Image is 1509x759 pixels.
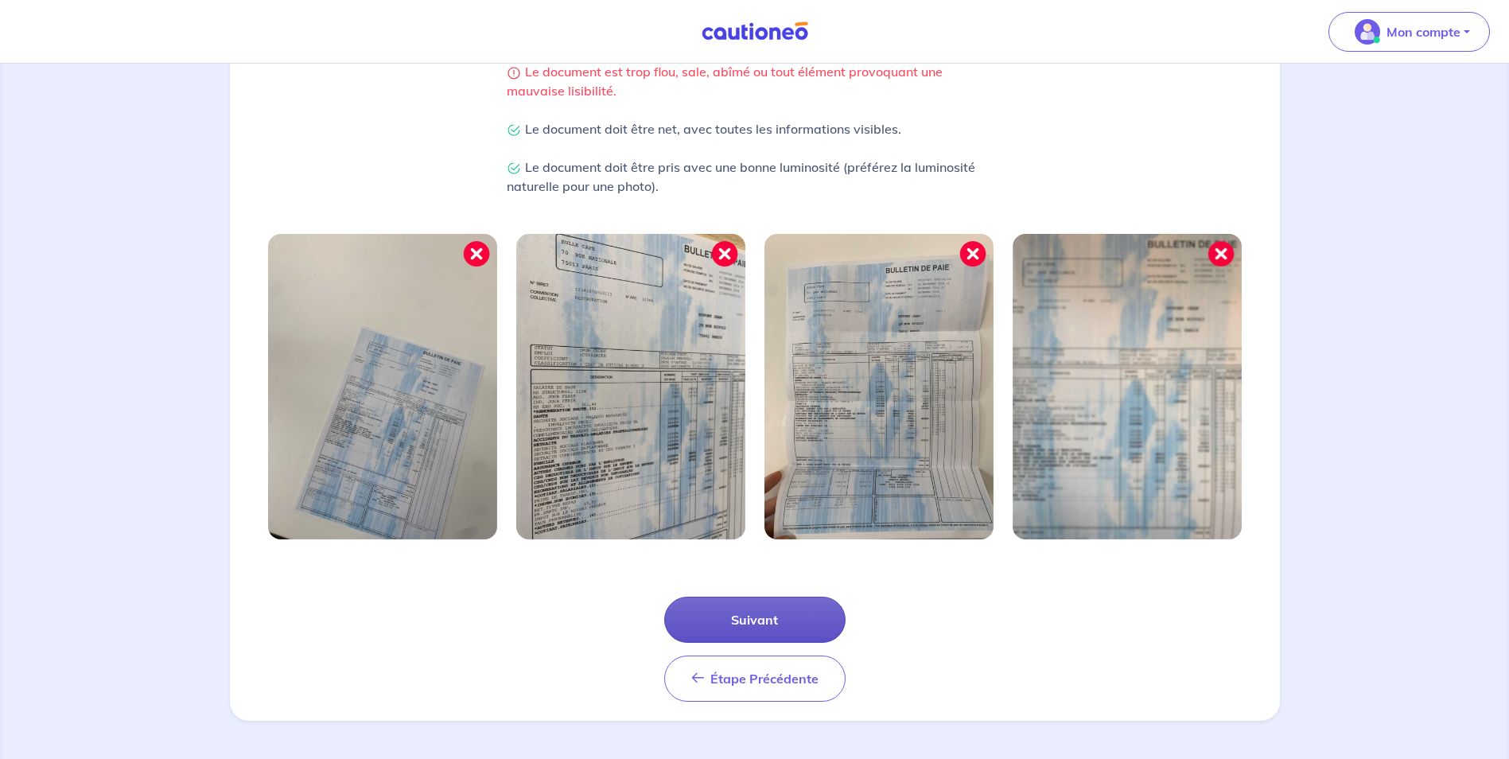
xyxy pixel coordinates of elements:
img: Image mal cadrée 4 [1013,234,1242,539]
button: Suivant [664,597,846,643]
img: Image mal cadrée 3 [764,234,994,539]
span: Étape Précédente [710,671,819,687]
p: Le document doit être net, avec toutes les informations visibles. Le document doit être pris avec... [507,119,1003,196]
img: Cautioneo [695,21,815,41]
img: illu_account_valid_menu.svg [1355,19,1380,45]
img: Check [507,123,521,138]
img: Check [507,162,521,176]
p: Le document est trop flou, sale, abîmé ou tout élément provoquant une mauvaise lisibilité. [507,62,1003,100]
img: Image mal cadrée 2 [516,234,745,539]
button: illu_account_valid_menu.svgMon compte [1328,12,1490,52]
img: Image mal cadrée 1 [268,234,497,539]
button: Étape Précédente [664,656,846,702]
p: Mon compte [1386,22,1460,41]
img: Warning [507,66,521,80]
